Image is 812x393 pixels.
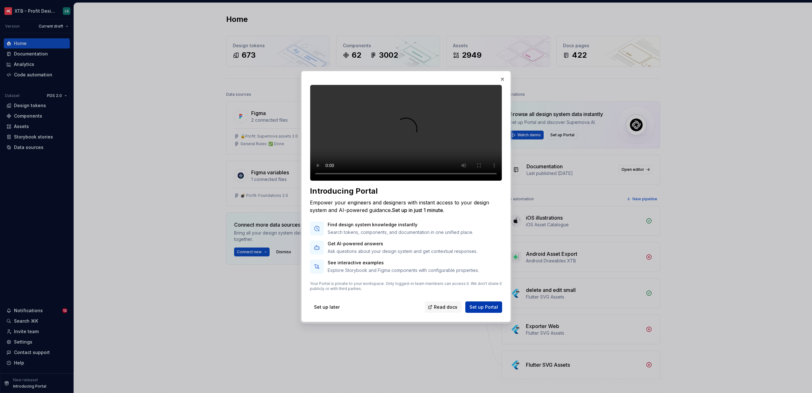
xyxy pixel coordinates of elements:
button: Set up Portal [465,301,502,313]
div: Empower your engineers and designers with instant access to your design system and AI-powered gui... [310,199,502,214]
button: Set up later [310,301,344,313]
p: Explore Storybook and Figma components with configurable properties. [328,267,479,274]
p: Ask questions about your design system and get contextual responses. [328,248,477,254]
span: Read docs [434,304,457,310]
a: Read docs [425,301,462,313]
div: Introducing Portal [310,186,502,196]
span: Set up in just 1 minute. [392,207,444,213]
p: Search tokens, components, and documentation in one unified place. [328,229,473,235]
span: Set up later [314,304,340,310]
p: See interactive examples [328,260,479,266]
p: Your Portal is private to your workspace. Only logged-in team members can access it. We don't sha... [310,281,502,291]
p: Find design system knowledge instantly [328,222,473,228]
p: Get AI-powered answers [328,241,477,247]
span: Set up Portal [469,304,498,310]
